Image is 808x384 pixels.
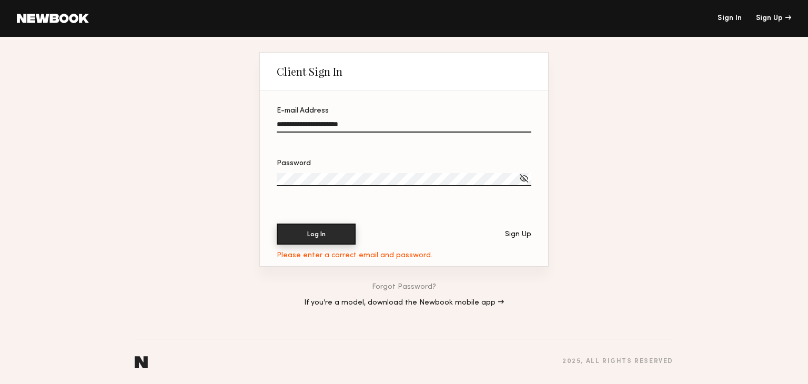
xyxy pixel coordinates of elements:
a: Forgot Password? [372,284,436,291]
div: Sign Up [505,231,531,238]
div: Sign Up [756,15,791,22]
div: E-mail Address [277,107,531,115]
button: Log In [277,224,356,245]
a: Sign In [718,15,742,22]
a: If you’re a model, download the Newbook mobile app → [304,299,504,307]
input: Password [277,173,531,186]
div: 2025 , all rights reserved [562,358,673,365]
input: E-mail Address [277,120,531,133]
div: Client Sign In [277,65,342,78]
div: Password [277,160,531,167]
div: Please enter a correct email and password. [277,251,432,260]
